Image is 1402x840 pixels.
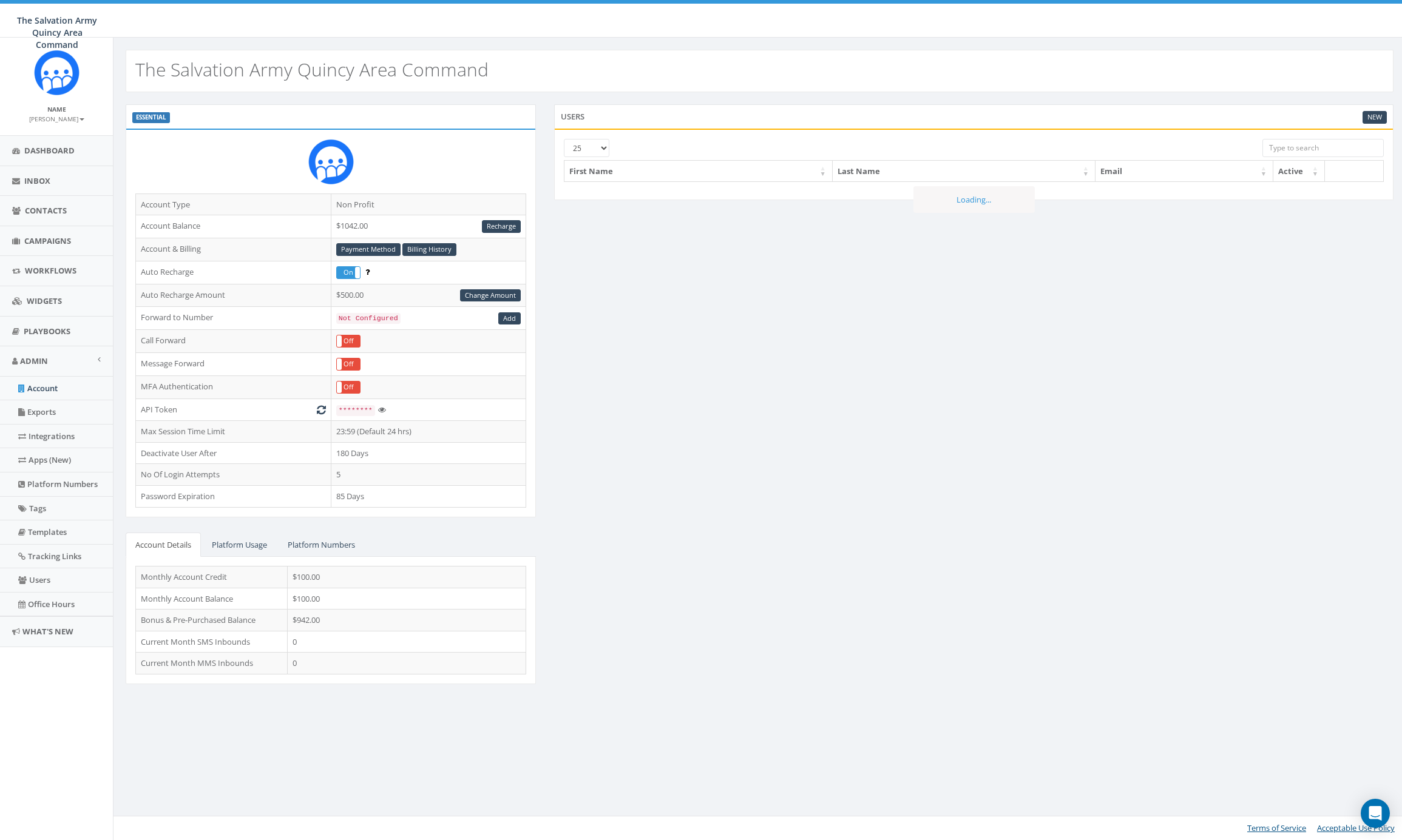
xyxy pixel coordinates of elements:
td: 0 [288,653,526,674]
td: Deactivate User After [136,442,331,464]
a: Billing History [402,243,456,256]
td: Monthly Account Credit [136,566,288,588]
label: ESSENTIAL [132,112,170,123]
span: Dashboard [24,145,75,156]
td: $942.00 [288,610,526,631]
div: OnOff [336,358,361,371]
td: Current Month SMS Inbounds [136,631,288,653]
td: 23:59 (Default 24 hrs) [331,421,526,443]
div: OnOff [336,335,361,348]
a: New [1363,111,1387,124]
span: Workflows [25,265,76,276]
td: Max Session Time Limit [136,421,331,443]
td: No Of Login Attempts [136,464,331,486]
td: 5 [331,464,526,486]
div: Users [554,104,1394,129]
a: Terms of Service [1247,822,1306,833]
span: Contacts [25,205,67,216]
label: On [337,267,360,278]
td: 0 [288,631,526,653]
h2: The Salvation Army Quincy Area Command [135,59,489,79]
a: Change Amount [460,289,521,302]
div: OnOff [336,266,361,279]
span: The Salvation Army Quincy Area Command [17,15,97,50]
a: Recharge [482,220,521,233]
th: First Name [564,161,832,182]
td: 85 Days [331,486,526,508]
td: Bonus & Pre-Purchased Balance [136,610,288,631]
span: Playbooks [24,326,70,337]
div: Open Intercom Messenger [1361,799,1390,828]
th: Email [1096,161,1273,182]
td: Call Forward [136,330,331,353]
div: Loading... [913,186,1035,213]
a: Acceptable Use Policy [1317,822,1395,833]
td: Monthly Account Balance [136,588,288,610]
td: $100.00 [288,566,526,588]
th: Active [1273,161,1325,182]
input: Type to search [1262,139,1384,157]
small: [PERSON_NAME] [29,115,84,123]
a: Add [498,312,521,325]
a: Payment Method [336,243,401,256]
span: Campaigns [24,235,71,246]
a: Platform Usage [202,533,277,557]
td: Account Type [136,193,331,215]
img: Rally_Corp_Icon_1.png [308,139,354,184]
td: Auto Recharge [136,261,331,284]
a: Platform Numbers [278,533,365,557]
a: [PERSON_NAME] [29,113,84,124]
td: MFA Authentication [136,375,331,398]
td: Auto Recharge Amount [136,284,331,307]
span: Inbox [24,175,50,186]
td: API Token [136,398,331,421]
span: What's New [22,626,73,637]
a: Account Details [126,533,201,557]
small: Name [47,105,66,113]
label: Off [337,381,360,393]
td: $500.00 [331,284,526,307]
label: Off [337,335,360,347]
code: Not Configured [336,313,401,324]
i: Generate New Token [317,406,326,414]
div: OnOff [336,381,361,394]
td: Non Profit [331,193,526,215]
label: Off [337,358,360,370]
span: Admin [20,355,48,366]
td: Account & Billing [136,238,331,261]
td: Account Balance [136,215,331,238]
th: Last Name [833,161,1096,182]
td: Current Month MMS Inbounds [136,653,288,674]
td: 180 Days [331,442,526,464]
td: $1042.00 [331,215,526,238]
span: Widgets [27,295,62,306]
td: Message Forward [136,352,331,375]
td: Password Expiration [136,486,331,508]
span: Enable to prevent campaign failure. [365,266,370,277]
td: Forward to Number [136,307,331,330]
img: Rally_Corp_Icon_1.png [34,50,80,95]
td: $100.00 [288,588,526,610]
